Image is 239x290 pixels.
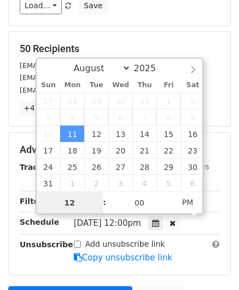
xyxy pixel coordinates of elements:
[156,158,180,175] span: August 29, 2025
[37,192,103,214] input: Hour
[84,126,108,142] span: August 12, 2025
[132,82,156,89] span: Thu
[37,142,61,158] span: August 17, 2025
[84,142,108,158] span: August 19, 2025
[37,93,61,109] span: July 27, 2025
[20,43,219,55] h5: 50 Recipients
[20,197,48,206] strong: Filters
[37,82,61,89] span: Sun
[156,126,180,142] span: August 15, 2025
[20,86,142,94] small: [EMAIL_ADDRESS][DOMAIN_NAME]
[108,175,132,191] span: September 3, 2025
[132,126,156,142] span: August 14, 2025
[132,109,156,126] span: August 7, 2025
[20,240,73,249] strong: Unsubscribe
[156,93,180,109] span: August 1, 2025
[156,175,180,191] span: September 5, 2025
[84,93,108,109] span: July 29, 2025
[156,109,180,126] span: August 8, 2025
[37,158,61,175] span: August 24, 2025
[37,109,61,126] span: August 3, 2025
[60,158,84,175] span: August 25, 2025
[37,175,61,191] span: August 31, 2025
[108,142,132,158] span: August 20, 2025
[84,175,108,191] span: September 2, 2025
[108,109,132,126] span: August 6, 2025
[106,192,173,214] input: Minute
[20,218,59,226] strong: Schedule
[84,158,108,175] span: August 26, 2025
[85,238,165,250] label: Add unsubscribe link
[180,82,205,89] span: Sat
[60,93,84,109] span: July 28, 2025
[108,93,132,109] span: July 30, 2025
[60,109,84,126] span: August 4, 2025
[20,73,142,82] small: [EMAIL_ADDRESS][DOMAIN_NAME]
[84,82,108,89] span: Tue
[20,163,56,172] strong: Tracking
[173,191,203,213] span: Click to toggle
[84,109,108,126] span: August 5, 2025
[20,144,219,156] h5: Advanced
[20,101,66,115] a: +47 more
[180,126,205,142] span: August 16, 2025
[60,82,84,89] span: Mon
[20,61,142,70] small: [EMAIL_ADDRESS][DOMAIN_NAME]
[103,191,106,213] span: :
[180,109,205,126] span: August 9, 2025
[180,93,205,109] span: August 2, 2025
[156,82,180,89] span: Fri
[156,142,180,158] span: August 22, 2025
[108,126,132,142] span: August 13, 2025
[37,126,61,142] span: August 10, 2025
[131,63,170,73] input: Year
[60,175,84,191] span: September 1, 2025
[74,253,172,263] a: Copy unsubscribe link
[184,237,239,290] iframe: Chat Widget
[108,82,132,89] span: Wed
[60,126,84,142] span: August 11, 2025
[132,175,156,191] span: September 4, 2025
[108,158,132,175] span: August 27, 2025
[74,218,141,228] span: [DATE] 12:00pm
[132,158,156,175] span: August 28, 2025
[180,142,205,158] span: August 23, 2025
[60,142,84,158] span: August 18, 2025
[180,175,205,191] span: September 6, 2025
[180,158,205,175] span: August 30, 2025
[132,93,156,109] span: July 31, 2025
[132,142,156,158] span: August 21, 2025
